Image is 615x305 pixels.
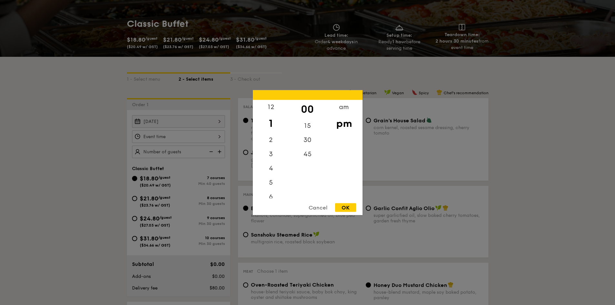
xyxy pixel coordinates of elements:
div: 12 [253,100,289,114]
div: 4 [253,161,289,175]
div: am [326,100,362,114]
div: 5 [253,175,289,189]
div: Cancel [302,203,334,212]
div: 30 [289,133,326,147]
div: 00 [289,100,326,118]
div: 45 [289,147,326,161]
div: 15 [289,118,326,133]
div: 2 [253,133,289,147]
div: pm [326,114,362,133]
div: 6 [253,189,289,204]
div: 3 [253,147,289,161]
div: 1 [253,114,289,133]
div: OK [335,203,356,212]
